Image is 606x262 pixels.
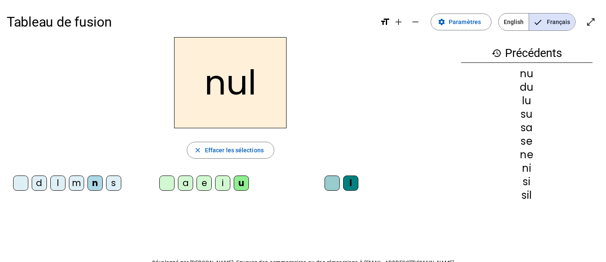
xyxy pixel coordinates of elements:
[205,145,264,155] span: Effacer les sélections
[461,69,592,79] div: nu
[174,37,287,128] h2: nul
[461,150,592,160] div: ne
[461,190,592,200] div: sil
[197,176,212,191] div: e
[461,44,592,63] h3: Précédents
[106,176,121,191] div: s
[461,96,592,106] div: lu
[194,146,202,154] mat-icon: close
[461,123,592,133] div: sa
[187,142,274,159] button: Effacer les sélections
[586,17,596,27] mat-icon: open_in_full
[461,177,592,187] div: si
[461,82,592,92] div: du
[343,176,358,191] div: l
[69,176,84,191] div: m
[87,176,103,191] div: n
[438,18,445,26] mat-icon: settings
[7,8,373,35] h1: Tableau de fusion
[234,176,249,191] div: u
[410,17,420,27] mat-icon: remove
[215,176,230,191] div: i
[582,14,599,30] button: Entrer en plein écran
[390,14,407,30] button: Augmenter la taille de la police
[393,17,404,27] mat-icon: add
[499,14,529,30] span: English
[449,17,481,27] span: Paramètres
[407,14,424,30] button: Diminuer la taille de la police
[50,176,66,191] div: l
[178,176,193,191] div: a
[380,17,390,27] mat-icon: format_size
[431,14,491,30] button: Paramètres
[491,48,502,58] mat-icon: history
[529,14,575,30] span: Français
[461,136,592,146] div: se
[498,13,576,31] mat-button-toggle-group: Language selection
[32,176,47,191] div: d
[461,163,592,173] div: ni
[461,109,592,119] div: su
